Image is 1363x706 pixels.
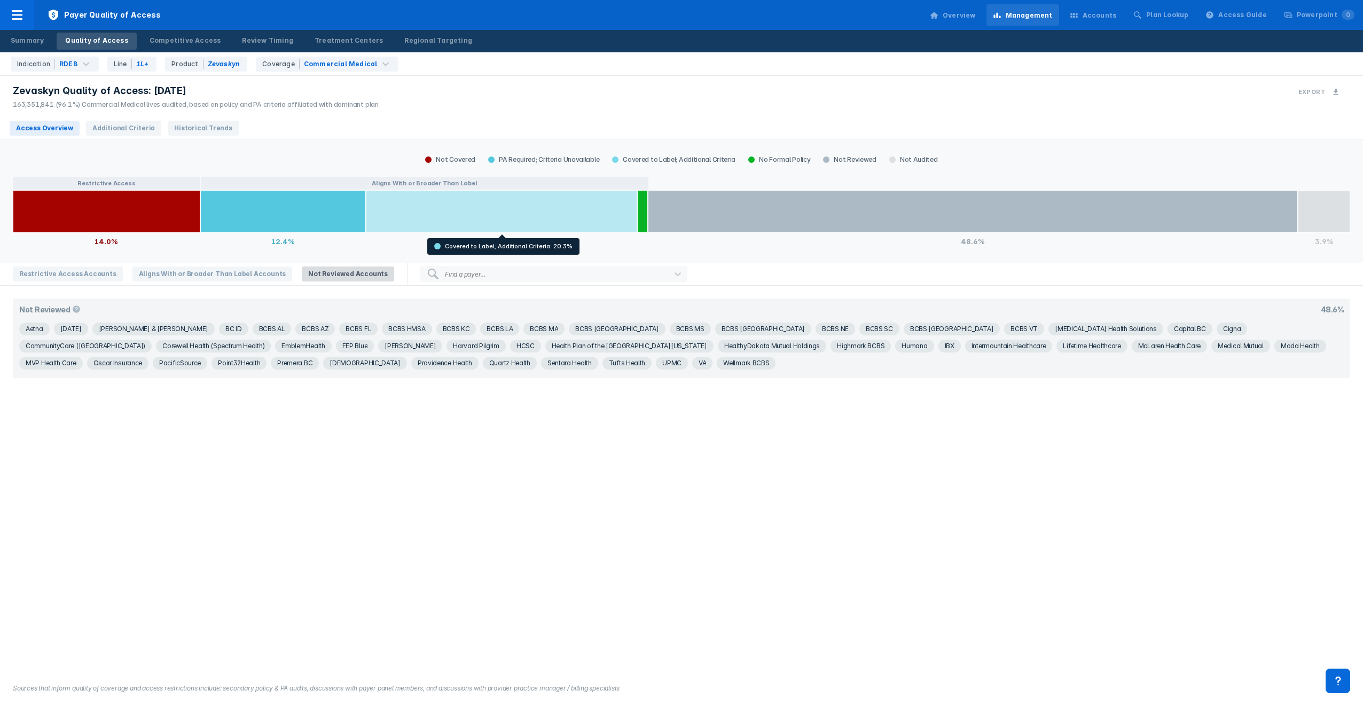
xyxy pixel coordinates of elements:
[315,36,383,45] div: Treatment Centers
[1063,4,1123,26] a: Accounts
[59,59,77,69] div: RDEB
[306,33,391,50] a: Treatment Centers
[26,340,145,352] div: CommunityCare ([GEOGRAPHIC_DATA])
[552,340,707,352] div: Health Plan of the [GEOGRAPHIC_DATA][US_STATE]
[1281,340,1320,352] div: Moda Health
[902,340,927,352] div: Humana
[724,340,820,352] div: HealthyDakota Mutual Holdings
[19,305,83,314] div: Not Reviewed
[722,323,805,335] div: BCBS [GEOGRAPHIC_DATA]
[606,155,742,164] div: Covered to Label; Additional Criteria
[923,4,982,26] a: Overview
[281,340,325,352] div: EmblemHealth
[404,36,472,45] div: Regional Targeting
[26,357,76,370] div: MVP Health Care
[218,357,260,370] div: Point32Health
[1006,11,1053,20] div: Management
[65,36,128,45] div: Quality of Access
[259,323,285,335] div: BCBS AL
[86,121,161,136] span: Additional Criteria
[385,340,436,352] div: [PERSON_NAME]
[972,340,1046,352] div: Intermountain Healthcare
[150,36,221,45] div: Competitive Access
[1297,10,1354,20] div: Powerpoint
[302,323,328,335] div: BCBS AZ
[13,84,186,97] span: Zevaskyn Quality of Access: [DATE]
[453,340,499,352] div: Harvard Pilgrim
[1218,340,1264,352] div: Medical Mutual
[13,177,200,190] button: Restrictive Access
[883,155,944,164] div: Not Audited
[342,340,368,352] div: FEP Blue
[225,323,242,335] div: BC ID
[159,357,201,370] div: PacificSource
[1298,233,1350,250] div: 3.9%
[233,33,302,50] a: Review Timing
[99,323,208,335] div: [PERSON_NAME] & [PERSON_NAME]
[302,266,394,281] span: Not Reviewed Accounts
[866,323,893,335] div: BCBS SC
[547,357,592,370] div: Sentara Health
[443,323,470,335] div: BCBS KC
[17,59,55,69] div: Indication
[304,59,378,69] div: Commercial Medical
[986,4,1059,26] a: Management
[93,357,143,370] div: Oscar Insurance
[366,233,637,250] div: 20.3%
[648,233,1298,250] div: 48.6%
[57,33,136,50] a: Quality of Access
[575,323,659,335] div: BCBS [GEOGRAPHIC_DATA]
[1326,669,1350,693] div: Contact Support
[943,11,976,20] div: Overview
[487,323,513,335] div: BCBS LA
[676,323,704,335] div: BCBS MS
[13,233,200,250] div: 14.0%
[445,270,485,278] div: Find a payer...
[242,36,293,45] div: Review Timing
[168,121,239,136] span: Historical Trends
[346,323,371,335] div: BCBS FL
[1342,10,1354,20] span: 0
[162,340,264,352] div: Corewell Health (Spectrum Health)
[742,155,817,164] div: No Formal Policy
[107,57,156,72] div: 1L+ is the only option
[945,340,954,352] div: IBX
[1063,340,1121,352] div: Lifetime Healthcare
[200,233,366,250] div: 12.4%
[141,33,230,50] a: Competitive Access
[10,121,80,136] span: Access Overview
[396,33,481,50] a: Regional Targeting
[699,357,706,370] div: VA
[60,323,82,335] div: [DATE]
[910,323,993,335] div: BCBS [GEOGRAPHIC_DATA]
[277,357,312,370] div: Premera BC
[662,357,681,370] div: UPMC
[165,57,247,72] div: Zevaskyn is the only option
[262,59,300,69] div: Coverage
[822,323,849,335] div: BCBS NE
[1321,305,1344,314] div: 48.6%
[1292,82,1346,102] button: Export
[1298,88,1326,96] h3: Export
[723,357,769,370] div: Wellmark BCBS
[516,340,535,352] div: HCSC
[530,323,558,335] div: BCBS MA
[609,357,645,370] div: Tufts Health
[1010,323,1038,335] div: BCBS VT
[1223,323,1241,335] div: Cigna
[26,323,43,335] div: Aetna
[1174,323,1206,335] div: Capital BC
[330,357,401,370] div: [DEMOGRAPHIC_DATA]
[13,266,123,281] span: Restrictive Access Accounts
[132,266,293,281] span: Aligns With or Broader Than Label Accounts
[1146,10,1188,20] div: Plan Lookup
[419,155,482,164] div: Not Covered
[837,340,884,352] div: Highmark BCBS
[1138,340,1201,352] div: McLaren Health Care
[1055,323,1157,335] div: [MEDICAL_DATA] Health Solutions
[201,177,649,190] button: Aligns With or Broader Than Label
[1083,11,1117,20] div: Accounts
[418,357,472,370] div: Providence Health
[13,100,379,109] div: 163,351,841 (96.1%) Commercial Medical lives audited, based on policy and PA criteria affiliated ...
[489,357,530,370] div: Quartz Health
